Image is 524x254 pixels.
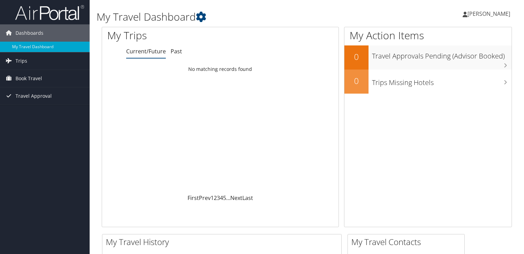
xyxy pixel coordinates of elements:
h1: My Action Items [344,28,512,43]
a: [PERSON_NAME] [463,3,517,24]
a: Past [171,47,182,55]
h2: 0 [344,51,369,63]
a: 3 [217,194,220,202]
span: [PERSON_NAME] [467,10,510,18]
a: Last [242,194,253,202]
a: Prev [199,194,211,202]
a: 0Trips Missing Hotels [344,70,512,94]
span: Book Travel [16,70,42,87]
span: Trips [16,52,27,70]
a: First [188,194,199,202]
span: Dashboards [16,24,43,42]
a: 0Travel Approvals Pending (Advisor Booked) [344,45,512,70]
h2: 0 [344,75,369,87]
h2: My Travel Contacts [351,236,464,248]
h3: Trips Missing Hotels [372,74,512,87]
img: airportal-logo.png [15,4,84,21]
span: … [226,194,230,202]
a: Next [230,194,242,202]
h1: My Trips [107,28,235,43]
h3: Travel Approvals Pending (Advisor Booked) [372,48,512,61]
a: 5 [223,194,226,202]
a: 4 [220,194,223,202]
td: No matching records found [102,63,339,75]
h1: My Travel Dashboard [97,10,377,24]
a: Current/Future [126,47,166,55]
a: 1 [211,194,214,202]
span: Travel Approval [16,87,52,105]
h2: My Travel History [106,236,341,248]
a: 2 [214,194,217,202]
